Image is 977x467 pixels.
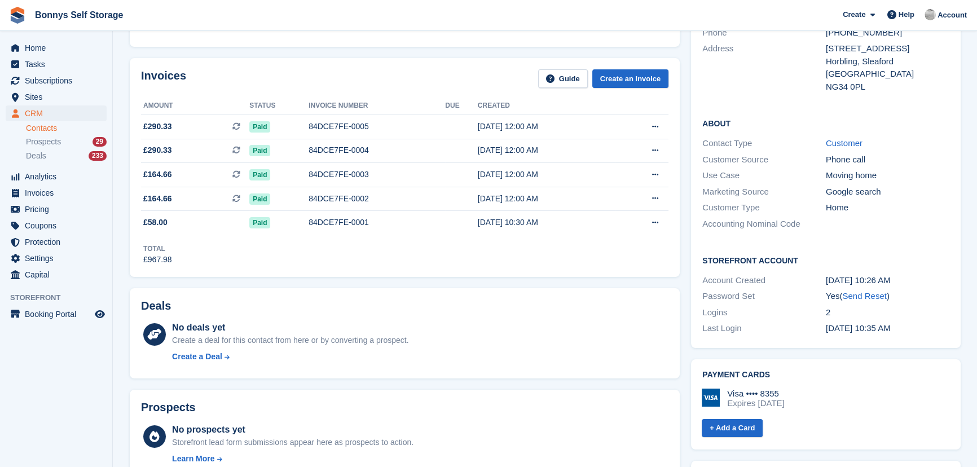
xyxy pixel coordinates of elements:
h2: Prospects [141,401,196,414]
span: Analytics [25,169,93,184]
span: Storefront [10,292,112,303]
div: [DATE] 12:00 AM [478,193,615,205]
span: Paid [249,193,270,205]
a: menu [6,73,107,89]
a: menu [6,169,107,184]
th: Created [478,97,615,115]
span: Settings [25,250,93,266]
div: Last Login [702,322,826,335]
div: 84DCE7FE-0005 [309,121,445,133]
div: Yes [826,290,949,303]
a: Prospects 29 [26,136,107,148]
div: [DATE] 12:00 AM [478,121,615,133]
div: 2 [826,306,949,319]
span: Protection [25,234,93,250]
div: 84DCE7FE-0002 [309,193,445,205]
a: Guide [538,69,588,88]
a: Deals 233 [26,150,107,162]
span: CRM [25,105,93,121]
div: Password Set [702,290,826,303]
span: £164.66 [143,193,172,205]
span: £58.00 [143,217,168,228]
a: Customer [826,138,862,148]
div: 84DCE7FE-0003 [309,169,445,180]
div: Use Case [702,169,826,182]
a: menu [6,40,107,56]
a: Create an Invoice [592,69,669,88]
span: Account [938,10,967,21]
span: Capital [25,267,93,283]
div: Customer Type [702,201,826,214]
div: [DATE] 10:26 AM [826,274,949,287]
div: Account Created [702,274,826,287]
div: Total [143,244,172,254]
span: ( ) [839,291,889,301]
div: [DATE] 10:30 AM [478,217,615,228]
div: Visa •••• 8355 [727,389,784,399]
h2: Storefront Account [702,254,949,266]
img: James Bonny [925,9,936,20]
a: menu [6,267,107,283]
span: £290.33 [143,144,172,156]
div: [DATE] 12:00 AM [478,144,615,156]
div: Phone [702,27,826,39]
span: Sites [25,89,93,105]
div: Address [702,42,826,93]
th: Invoice number [309,97,445,115]
img: stora-icon-8386f47178a22dfd0bd8f6a31ec36ba5ce8667c1dd55bd0f319d3a0aa187defe.svg [9,7,26,24]
a: Learn More [172,453,413,465]
a: Preview store [93,307,107,321]
span: Invoices [25,185,93,201]
th: Amount [141,97,249,115]
div: [GEOGRAPHIC_DATA] [826,68,949,81]
a: menu [6,250,107,266]
a: menu [6,218,107,233]
h2: Invoices [141,69,186,88]
span: Paid [249,145,270,156]
a: Create a Deal [172,351,408,363]
a: menu [6,185,107,201]
div: £967.98 [143,254,172,266]
span: £290.33 [143,121,172,133]
h2: Payment cards [702,371,949,380]
th: Due [445,97,478,115]
div: Moving home [826,169,949,182]
div: Google search [826,186,949,199]
div: Marketing Source [702,186,826,199]
a: menu [6,105,107,121]
span: Tasks [25,56,93,72]
div: [STREET_ADDRESS] [826,42,949,55]
a: menu [6,306,107,322]
a: + Add a Card [702,419,763,438]
div: Customer Source [702,153,826,166]
div: [PHONE_NUMBER] [826,27,949,39]
a: Contacts [26,123,107,134]
span: Paid [249,217,270,228]
span: Subscriptions [25,73,93,89]
span: Create [843,9,865,20]
th: Status [249,97,309,115]
a: menu [6,201,107,217]
a: menu [6,89,107,105]
img: Visa Logo [702,389,720,407]
div: Horbling, Sleaford [826,55,949,68]
div: No prospects yet [172,423,413,437]
a: Send Reset [842,291,886,301]
span: Coupons [25,218,93,233]
div: Create a deal for this contact from here or by converting a prospect. [172,334,408,346]
h2: About [702,117,949,129]
span: Pricing [25,201,93,217]
a: menu [6,234,107,250]
time: 2025-04-12 09:35:32 UTC [826,323,891,333]
div: Create a Deal [172,351,222,363]
div: Expires [DATE] [727,398,784,408]
span: Deals [26,151,46,161]
div: Logins [702,306,826,319]
div: No deals yet [172,321,408,334]
div: Contact Type [702,137,826,150]
div: Home [826,201,949,214]
span: Paid [249,121,270,133]
span: Prospects [26,136,61,147]
span: Paid [249,169,270,180]
span: Booking Portal [25,306,93,322]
